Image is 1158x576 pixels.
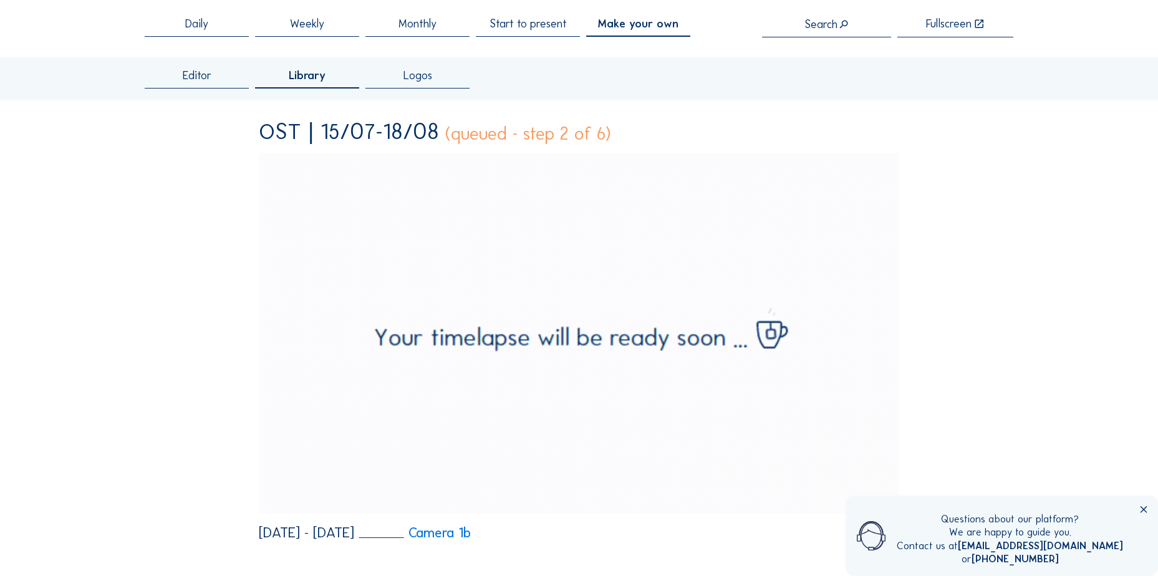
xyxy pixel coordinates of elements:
div: Questions about our platform? [897,512,1123,526]
a: Camera 1b [359,526,471,540]
span: Monthly [398,18,437,29]
a: [PHONE_NUMBER] [972,553,1059,565]
div: [DATE] - [DATE] [259,526,354,540]
span: Library [289,70,326,81]
span: Weekly [290,18,324,29]
div: (queued - step 2 of 6) [445,125,611,143]
div: We are happy to guide you. [897,526,1123,539]
span: Daily [185,18,208,29]
div: or [897,552,1123,565]
video: Your browser does not support the video tag. [259,153,899,514]
span: Editor [183,70,211,81]
div: Contact us at [897,539,1123,552]
img: operator [857,512,885,559]
a: [EMAIL_ADDRESS][DOMAIN_NAME] [958,540,1123,552]
span: Start to present [490,18,567,29]
span: Make your own [598,18,678,29]
div: OST | 15/07-18/08 [259,120,439,143]
div: Fullscreen [926,18,972,30]
span: Logos [403,70,432,81]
